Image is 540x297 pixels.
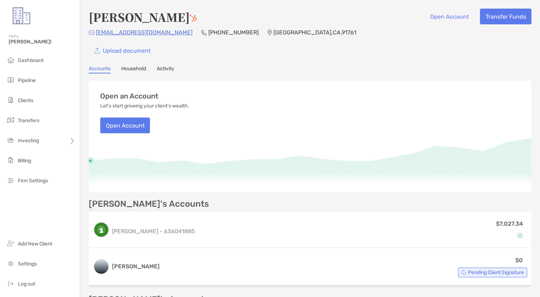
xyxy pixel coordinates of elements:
span: Investing [18,138,39,144]
h3: Open an Account [100,92,159,100]
img: logo account [94,222,108,237]
a: Accounts [89,66,111,73]
img: clients icon [6,96,15,104]
a: Upload document [89,43,156,58]
button: Transfer Funds [480,9,531,24]
span: Transfers [18,118,39,124]
img: Phone Icon [201,30,207,35]
p: [PHONE_NUMBER] [208,28,259,37]
img: button icon [94,48,100,54]
span: Settings [18,261,37,267]
span: Log out [18,281,35,287]
span: Pipeline [18,77,36,83]
p: $7,027.34 [496,219,523,228]
img: pipeline icon [6,76,15,84]
img: Location Icon [267,30,272,35]
img: Hubspot Icon [190,15,197,22]
h3: [PERSON_NAME] [112,262,160,271]
span: Dashboard [18,57,43,63]
button: Open Account [100,118,150,133]
h4: [PERSON_NAME] [89,9,197,25]
p: [PERSON_NAME]'s Accounts [89,200,209,209]
button: Open Account [424,9,474,24]
a: Go to Hubspot Deal [190,9,197,25]
span: Pending Client Signature [468,270,524,274]
span: Add New Client [18,241,52,247]
img: dashboard icon [6,56,15,64]
img: Account Status icon [461,270,466,275]
img: Email Icon [89,30,94,35]
a: Activity [157,66,174,73]
img: billing icon [6,156,15,164]
p: [PERSON_NAME] - 636041885 [112,227,195,236]
span: Billing [18,158,31,164]
span: Firm Settings [18,178,48,184]
a: Household [121,66,146,73]
span: [PERSON_NAME]! [9,39,76,45]
img: firm-settings icon [6,176,15,185]
span: Clients [18,97,33,104]
img: Zoe Logo [9,3,34,29]
img: investing icon [6,136,15,144]
p: $0 [515,256,523,265]
img: logout icon [6,279,15,288]
p: [EMAIL_ADDRESS][DOMAIN_NAME] [96,28,193,37]
img: transfers icon [6,116,15,124]
img: add_new_client icon [6,239,15,248]
img: logo account [94,259,108,274]
p: Let's start growing your client's wealth. [100,103,189,109]
img: settings icon [6,259,15,268]
img: Account Status icon [517,233,522,238]
p: [GEOGRAPHIC_DATA] , CA , 91761 [273,28,356,37]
